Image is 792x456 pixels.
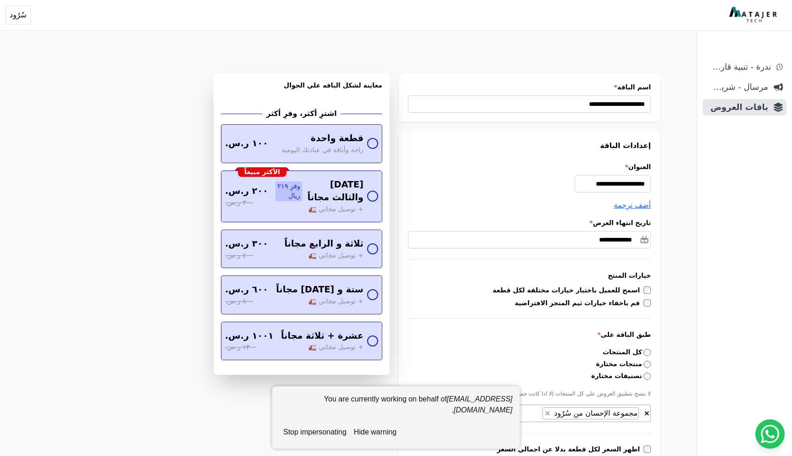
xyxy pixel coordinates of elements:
label: طبق الباقة على [408,330,651,339]
span: عشرة + ثلاثة مجاناً [281,330,363,343]
span: ندرة - تنبية قارب علي النفاذ [706,60,771,73]
button: أضف ترجمة [614,200,651,211]
button: Remove item [543,408,552,419]
img: MatajerTech Logo [729,7,779,23]
button: stop impersonating [280,423,350,441]
span: وفرِ ٢١٩ ريال [275,181,302,201]
span: مرسال - شريط دعاية [706,81,768,93]
span: أضف ترجمة [614,201,651,209]
p: لا ننصح بتطبيق العروض علي كل المنتجات إلا اذا كانت جميع منتجات المتجر متشابهه و متقاربة في السعر [408,390,651,397]
span: قطعة واحدة [311,132,363,145]
li: مجموعة الإحسان من سُرُود [542,407,639,419]
span: ٢٠٠ ر.س. [225,185,268,198]
span: راحة وأناقة في عبادتك اليومية [282,145,363,155]
h3: خيارات المنتج [408,271,651,280]
input: كل المنتجات [643,349,651,356]
button: سُرُود [5,5,31,25]
span: سُرُود [10,10,27,21]
span: + توصيل مجاني 🚛 [308,251,363,261]
label: اظهر السعر لكل قطعة بدلا عن اجمالي السعر [497,445,643,454]
span: مجموعة الإحسان من سُرُود [552,409,638,418]
span: ٤٠٠ ر.س. [225,251,253,261]
h3: إعدادات الباقة [408,140,651,151]
label: منتجات مختارة [596,359,651,369]
span: ستة و [DATE] مجاناً [276,283,363,297]
button: hide warning [350,423,400,441]
div: You are currently working on behalf of . [280,394,512,423]
span: باقات العروض [706,101,768,114]
span: ٨٠٠ ر.س. [225,297,253,307]
label: اسم الباقة [408,82,651,92]
span: ١٠٠١ ر.س. [225,330,274,343]
div: الأكثر مبيعاً [238,167,286,177]
input: منتجات مختارة [643,361,651,368]
span: + توصيل مجاني 🚛 [308,342,363,352]
textarea: Search [534,408,540,419]
span: + توصيل مجاني 🚛 [308,297,363,307]
h3: معاينة لشكل الباقه علي الجوال [221,81,382,101]
em: [EMAIL_ADDRESS][DOMAIN_NAME] [447,395,512,414]
span: ثلاثة و الرابع مجاناً [284,237,363,251]
label: كل المنتجات [603,347,651,357]
span: ١٠٠ ر.س. [225,137,268,150]
span: ٣٠٠ ر.س. [225,198,253,208]
span: + توصيل مجاني 🚛 [308,204,363,214]
span: ٣٠٠ ر.س. [225,237,268,251]
label: العنوان [408,162,651,171]
span: ١٣٠٠ ر.س. [225,342,257,352]
h2: اشترِ أكثر، وفرِ أكثر [266,108,336,119]
label: تصنيفات مختارة [591,371,651,381]
label: قم باخفاء خيارات ثيم المتجر الافتراضية [515,298,643,308]
label: تاريخ انتهاء العرض [408,218,651,227]
span: × [544,409,550,418]
input: تصنيفات مختارة [643,373,651,380]
span: ⁠[DATE] والثالث مجاناً [306,178,363,205]
label: اسمح للعميل باختيار خيارات مختلفة لكل قطعة [493,286,643,295]
span: ٦٠٠ ر.س. [225,283,268,297]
